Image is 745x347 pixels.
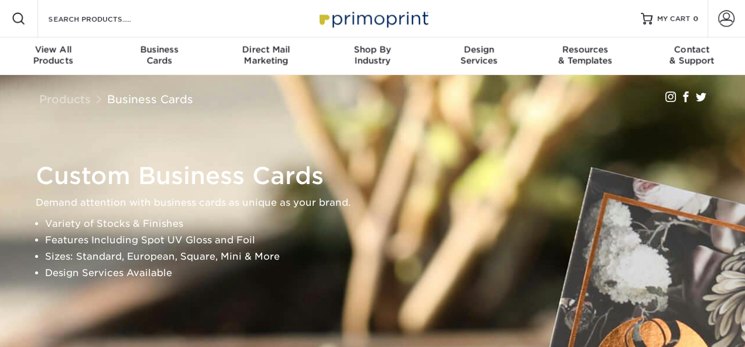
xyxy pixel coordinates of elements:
a: Direct MailMarketing [213,38,320,75]
span: MY CART [657,14,691,24]
a: Business Cards [107,93,193,106]
div: Cards [107,45,213,66]
a: Products [39,93,91,106]
span: Resources [532,45,638,55]
li: Design Services Available [45,265,720,281]
a: BusinessCards [107,38,213,75]
span: Direct Mail [213,45,320,55]
div: Industry [320,45,426,66]
a: Shop ByIndustry [320,38,426,75]
span: Business [107,45,213,55]
div: Services [425,45,532,66]
h1: Custom Business Cards [36,162,720,190]
a: DesignServices [425,38,532,75]
img: Primoprint [314,6,431,31]
div: & Support [638,45,745,66]
li: Sizes: Standard, European, Square, Mini & More [45,249,720,265]
li: Variety of Stocks & Finishes [45,216,720,232]
input: SEARCH PRODUCTS..... [47,12,162,26]
span: Design [425,45,532,55]
li: Features Including Spot UV Gloss and Foil [45,232,720,249]
span: Shop By [320,45,426,55]
div: Marketing [213,45,320,66]
span: 0 [693,15,698,23]
a: Contact& Support [638,38,745,75]
div: & Templates [532,45,638,66]
span: Contact [638,45,745,55]
a: Resources& Templates [532,38,638,75]
p: Demand attention with business cards as unique as your brand. [36,195,720,211]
